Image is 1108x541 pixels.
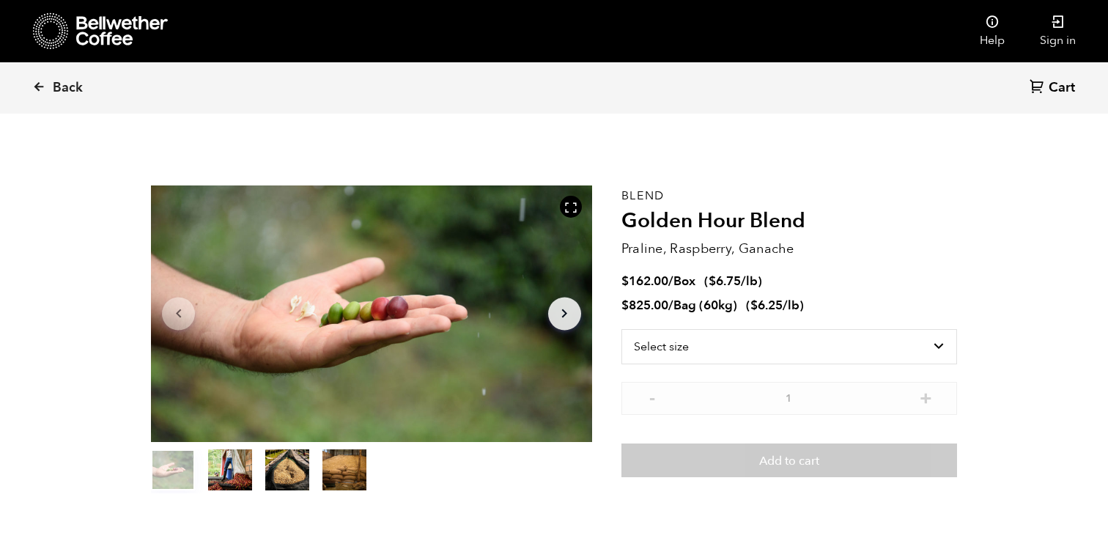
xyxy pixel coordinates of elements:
span: Bag (60kg) [673,297,737,314]
span: Cart [1049,79,1075,97]
span: Box [673,273,695,290]
span: $ [750,297,758,314]
button: + [917,389,935,404]
bdi: 162.00 [621,273,668,290]
span: $ [709,273,716,290]
bdi: 825.00 [621,297,668,314]
button: Add to cart [621,444,957,477]
span: ( ) [704,273,762,290]
span: $ [621,273,629,290]
bdi: 6.25 [750,297,783,314]
span: ( ) [746,297,804,314]
bdi: 6.75 [709,273,741,290]
h2: Golden Hour Blend [621,209,957,234]
span: /lb [783,297,799,314]
a: Cart [1030,78,1079,98]
span: Back [53,79,83,97]
span: /lb [741,273,758,290]
p: Praline, Raspberry, Ganache [621,239,957,259]
span: / [668,297,673,314]
button: - [643,389,662,404]
span: $ [621,297,629,314]
span: / [668,273,673,290]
